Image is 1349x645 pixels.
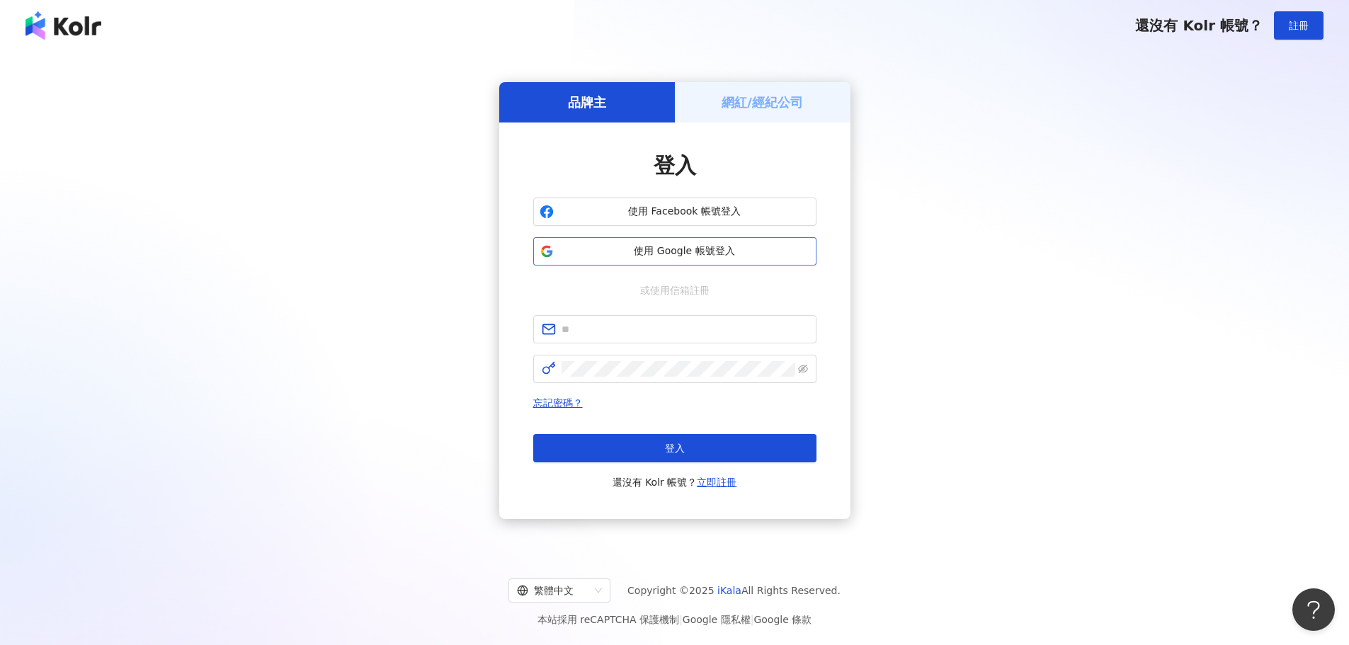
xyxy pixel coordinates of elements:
[517,579,589,602] div: 繁體中文
[559,205,810,219] span: 使用 Facebook 帳號登入
[533,198,816,226] button: 使用 Facebook 帳號登入
[654,153,696,178] span: 登入
[568,93,606,111] h5: 品牌主
[630,282,719,298] span: 或使用信箱註冊
[722,93,803,111] h5: 網紅/經紀公司
[533,397,583,409] a: 忘記密碼？
[1292,588,1335,631] iframe: Help Scout Beacon - Open
[665,443,685,454] span: 登入
[679,614,683,625] span: |
[533,237,816,266] button: 使用 Google 帳號登入
[683,614,751,625] a: Google 隱私權
[1135,17,1263,34] span: 還沒有 Kolr 帳號？
[613,474,737,491] span: 還沒有 Kolr 帳號？
[1274,11,1324,40] button: 註冊
[537,611,812,628] span: 本站採用 reCAPTCHA 保護機制
[751,614,754,625] span: |
[25,11,101,40] img: logo
[717,585,741,596] a: iKala
[798,364,808,374] span: eye-invisible
[753,614,812,625] a: Google 條款
[533,434,816,462] button: 登入
[559,244,810,258] span: 使用 Google 帳號登入
[697,476,736,488] a: 立即註冊
[1289,20,1309,31] span: 註冊
[627,582,841,599] span: Copyright © 2025 All Rights Reserved.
